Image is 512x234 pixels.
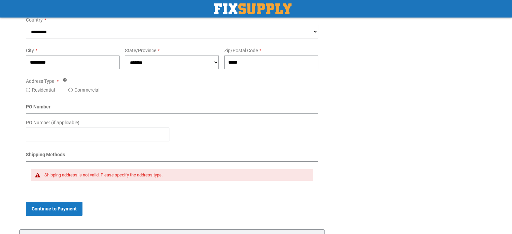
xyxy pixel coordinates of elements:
label: Commercial [74,87,99,93]
div: Shipping address is not valid. Please specify the address type. [44,172,307,178]
span: State/Province [125,48,156,53]
div: PO Number [26,103,318,114]
img: Fix Industrial Supply [214,3,292,14]
span: Address Type [26,78,54,84]
span: Continue to Payment [32,206,77,211]
span: Country [26,17,43,23]
button: Continue to Payment [26,202,82,216]
div: Shipping Methods [26,151,318,162]
a: store logo [214,3,292,14]
span: PO Number (if applicable) [26,120,79,125]
label: Residential [32,87,55,93]
span: City [26,48,34,53]
span: Zip/Postal Code [224,48,258,53]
